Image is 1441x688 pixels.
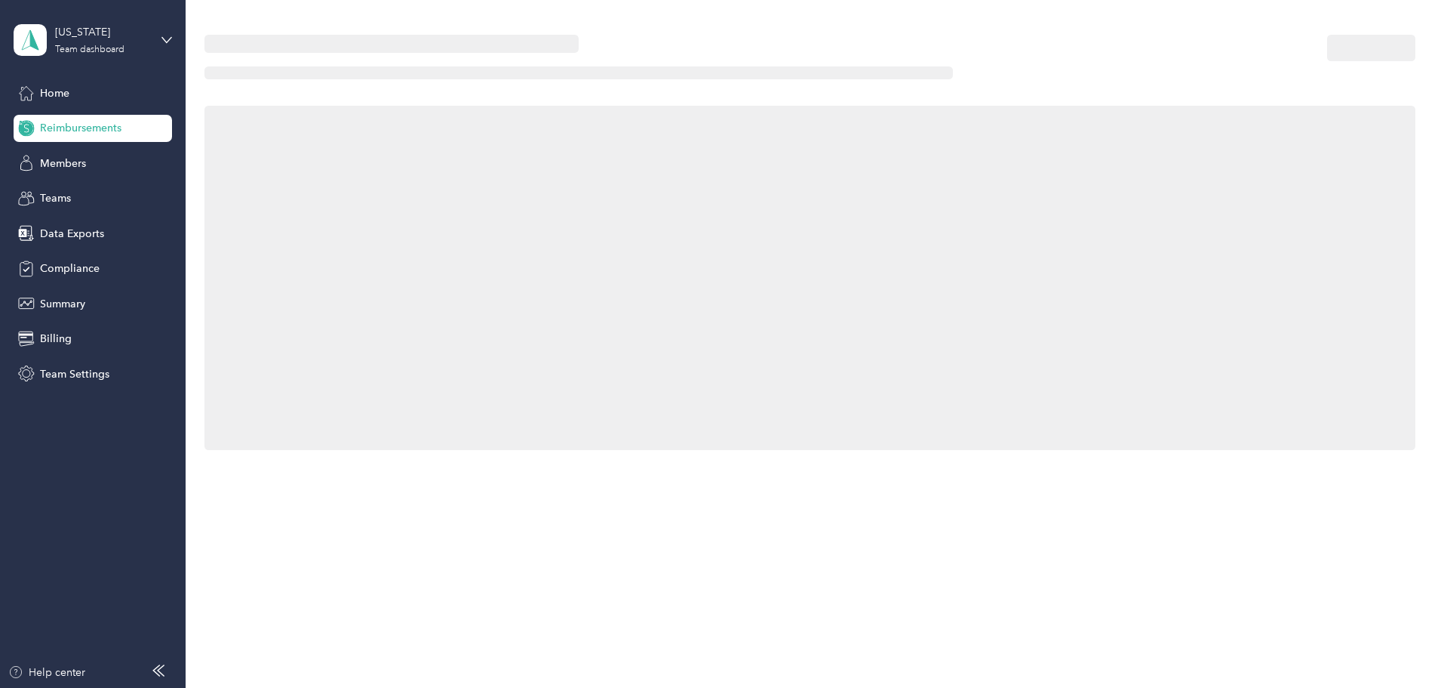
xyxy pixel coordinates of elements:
[1357,603,1441,688] iframe: Everlance-gr Chat Button Frame
[8,665,85,680] button: Help center
[40,331,72,347] span: Billing
[40,120,121,136] span: Reimbursements
[55,24,149,40] div: [US_STATE]
[40,156,86,171] span: Members
[40,190,71,206] span: Teams
[40,366,109,382] span: Team Settings
[40,296,85,312] span: Summary
[40,85,69,101] span: Home
[40,226,104,242] span: Data Exports
[40,261,100,276] span: Compliance
[55,45,124,54] div: Team dashboard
